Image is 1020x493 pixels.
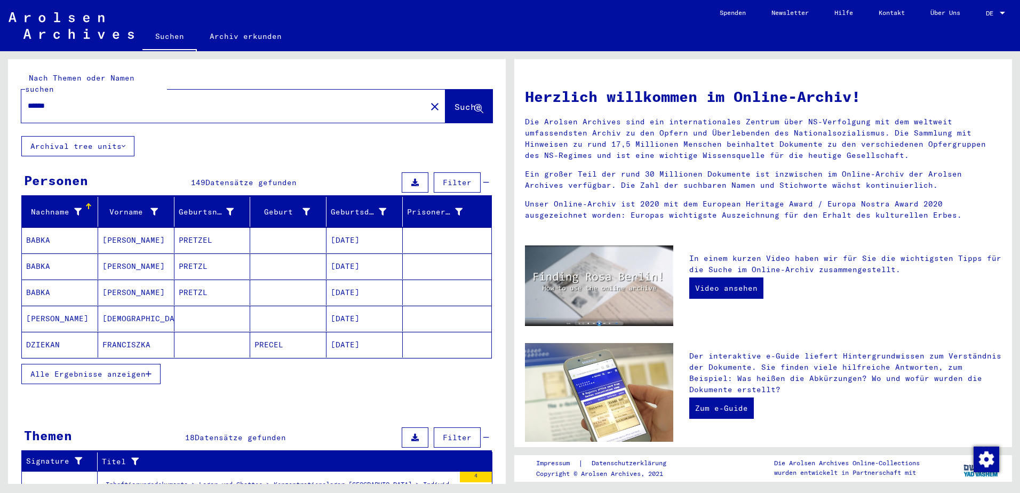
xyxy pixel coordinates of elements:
[443,178,472,187] span: Filter
[326,306,403,331] mat-cell: [DATE]
[24,426,72,445] div: Themen
[22,332,98,357] mat-cell: DZIEKAN
[98,280,174,305] mat-cell: [PERSON_NAME]
[254,206,310,218] div: Geburt‏
[536,469,679,479] p: Copyright © Arolsen Archives, 2021
[26,206,82,218] div: Nachname
[98,332,174,357] mat-cell: FRANCISZKA
[774,458,920,468] p: Die Arolsen Archives Online-Collections
[689,351,1001,395] p: Der interaktive e-Guide liefert Hintergrundwissen zum Verständnis der Dokumente. Sie finden viele...
[26,453,97,470] div: Signature
[22,227,98,253] mat-cell: BABKA
[98,306,174,331] mat-cell: [DEMOGRAPHIC_DATA]
[536,458,679,469] div: |
[174,197,251,227] mat-header-cell: Geburtsname
[525,198,1001,221] p: Unser Online-Archiv ist 2020 mit dem European Heritage Award / Europa Nostra Award 2020 ausgezeic...
[179,203,250,220] div: Geburtsname
[102,456,466,467] div: Titel
[407,206,463,218] div: Prisoner #
[254,203,326,220] div: Geburt‏
[191,178,205,187] span: 149
[428,100,441,113] mat-icon: close
[525,343,673,442] img: eguide.jpg
[689,277,763,299] a: Video ansehen
[326,332,403,357] mat-cell: [DATE]
[102,203,174,220] div: Vorname
[403,197,491,227] mat-header-cell: Prisoner #
[250,332,326,357] mat-cell: PRECEL
[205,178,297,187] span: Datensätze gefunden
[525,245,673,326] img: video.jpg
[525,116,1001,161] p: Die Arolsen Archives sind ein internationales Zentrum über NS-Verfolgung mit dem weltweit umfasse...
[974,447,999,472] img: Zustimmung ändern
[174,227,251,253] mat-cell: PRETZEL
[102,206,158,218] div: Vorname
[434,427,481,448] button: Filter
[179,206,234,218] div: Geburtsname
[460,472,492,482] div: 4
[197,23,294,49] a: Archiv erkunden
[331,203,402,220] div: Geburtsdatum
[102,453,479,470] div: Titel
[185,433,195,442] span: 18
[98,253,174,279] mat-cell: [PERSON_NAME]
[443,433,472,442] span: Filter
[174,253,251,279] mat-cell: PRETZL
[583,458,679,469] a: Datenschutzerklärung
[22,306,98,331] mat-cell: [PERSON_NAME]
[326,253,403,279] mat-cell: [DATE]
[174,280,251,305] mat-cell: PRETZL
[331,206,386,218] div: Geburtsdatum
[26,456,84,467] div: Signature
[326,280,403,305] mat-cell: [DATE]
[25,73,134,94] mat-label: Nach Themen oder Namen suchen
[22,197,98,227] mat-header-cell: Nachname
[424,96,445,117] button: Clear
[22,253,98,279] mat-cell: BABKA
[774,468,920,478] p: wurden entwickelt in Partnerschaft mit
[24,171,88,190] div: Personen
[250,197,326,227] mat-header-cell: Geburt‏
[22,280,98,305] mat-cell: BABKA
[525,85,1001,108] h1: Herzlich willkommen im Online-Archiv!
[445,90,492,123] button: Suche
[98,197,174,227] mat-header-cell: Vorname
[689,397,754,419] a: Zum e-Guide
[21,364,161,384] button: Alle Ergebnisse anzeigen
[195,433,286,442] span: Datensätze gefunden
[21,136,134,156] button: Archival tree units
[455,101,481,112] span: Suche
[525,169,1001,191] p: Ein großer Teil der rund 30 Millionen Dokumente ist inzwischen im Online-Archiv der Arolsen Archi...
[689,253,1001,275] p: In einem kurzen Video haben wir für Sie die wichtigsten Tipps für die Suche im Online-Archiv zusa...
[434,172,481,193] button: Filter
[536,458,578,469] a: Impressum
[986,10,998,17] span: DE
[326,227,403,253] mat-cell: [DATE]
[26,203,98,220] div: Nachname
[30,369,146,379] span: Alle Ergebnisse anzeigen
[142,23,197,51] a: Suchen
[973,446,999,472] div: Zustimmung ändern
[98,227,174,253] mat-cell: [PERSON_NAME]
[407,203,479,220] div: Prisoner #
[326,197,403,227] mat-header-cell: Geburtsdatum
[961,455,1001,481] img: yv_logo.png
[9,12,134,39] img: Arolsen_neg.svg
